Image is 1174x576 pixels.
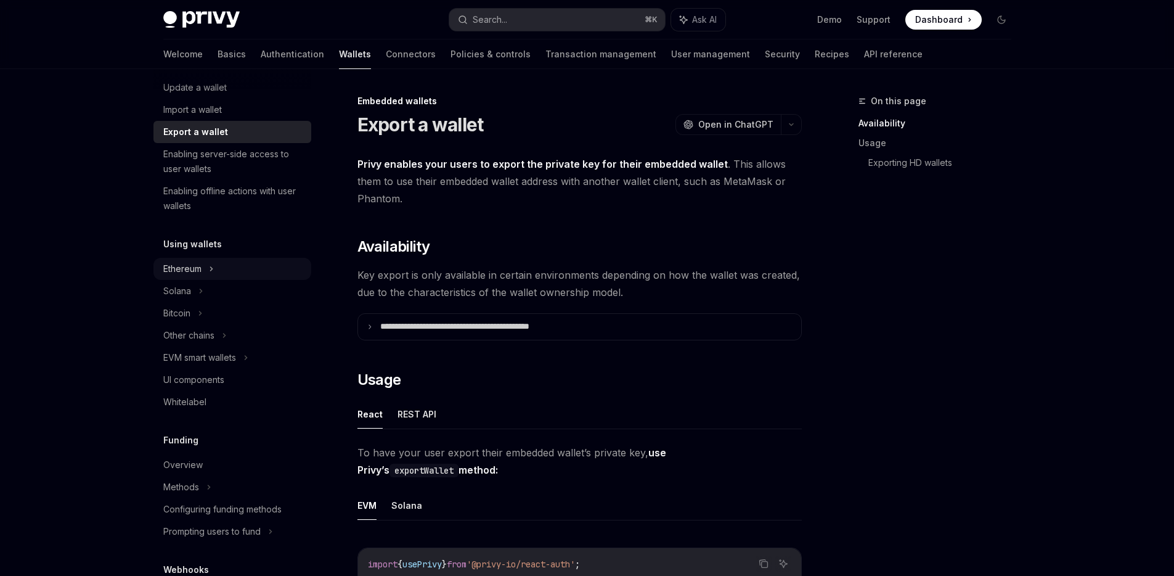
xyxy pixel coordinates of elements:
span: Dashboard [915,14,963,26]
a: Availability [858,113,1021,133]
a: Import a wallet [153,99,311,121]
a: Support [857,14,891,26]
button: Toggle dark mode [992,10,1011,30]
span: . This allows them to use their embedded wallet address with another wallet client, such as MetaM... [357,155,802,207]
div: Enabling offline actions with user wallets [163,184,304,213]
div: Solana [163,284,191,298]
span: ; [575,559,580,570]
span: usePrivy [402,559,442,570]
span: { [397,559,402,570]
h5: Using wallets [163,237,222,252]
code: exportWallet [389,464,459,477]
span: from [447,559,467,570]
h1: Export a wallet [357,113,484,136]
span: Availability [357,237,430,257]
div: Export a wallet [163,125,228,139]
h5: Funding [163,433,198,448]
span: import [368,559,397,570]
div: Overview [163,458,203,472]
a: Whitelabel [153,391,311,413]
div: Enabling server-side access to user wallets [163,147,304,176]
span: Key export is only available in certain environments depending on how the wallet was created, due... [357,266,802,301]
span: To have your user export their embedded wallet’s private key, [357,444,802,479]
div: Whitelabel [163,395,206,409]
a: Configuring funding methods [153,498,311,520]
div: Embedded wallets [357,95,802,107]
span: On this page [871,94,926,109]
button: REST API [397,400,436,429]
div: Prompting users to fund [163,524,261,539]
a: Security [765,39,800,69]
button: Copy the contents from the code block [756,556,772,572]
div: EVM smart wallets [163,350,236,365]
span: } [442,559,447,570]
a: Authentication [261,39,324,69]
a: User management [671,39,750,69]
a: Transaction management [545,39,656,69]
button: Ask AI [775,556,791,572]
a: Connectors [386,39,436,69]
span: '@privy-io/react-auth' [467,559,575,570]
button: Solana [391,491,422,520]
button: EVM [357,491,377,520]
div: Configuring funding methods [163,502,282,517]
a: Policies & controls [450,39,531,69]
a: Export a wallet [153,121,311,143]
img: dark logo [163,11,240,28]
strong: Privy enables your users to export the private key for their embedded wallet [357,158,728,170]
a: Basics [218,39,246,69]
a: Enabling offline actions with user wallets [153,180,311,217]
a: Usage [858,133,1021,153]
a: UI components [153,369,311,391]
span: Usage [357,370,401,390]
button: Open in ChatGPT [675,114,781,135]
a: Demo [817,14,842,26]
a: Exporting HD wallets [868,153,1021,173]
span: Open in ChatGPT [698,118,773,131]
strong: use Privy’s method: [357,446,666,476]
div: Import a wallet [163,102,222,117]
button: Search...⌘K [449,9,665,31]
a: Overview [153,454,311,476]
span: Ask AI [692,14,717,26]
div: Bitcoin [163,306,190,321]
div: Search... [473,12,507,27]
div: Methods [163,480,199,495]
button: React [357,400,383,429]
div: Ethereum [163,261,202,276]
a: API reference [864,39,923,69]
a: Wallets [339,39,371,69]
a: Enabling server-side access to user wallets [153,143,311,180]
button: Ask AI [671,9,725,31]
a: Dashboard [905,10,982,30]
a: Recipes [815,39,849,69]
div: Other chains [163,328,214,343]
span: ⌘ K [645,15,658,25]
div: UI components [163,372,224,387]
a: Welcome [163,39,203,69]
